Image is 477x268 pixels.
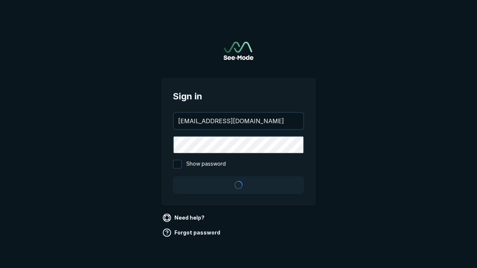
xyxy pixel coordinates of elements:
a: Go to sign in [224,42,253,60]
img: See-Mode Logo [224,42,253,60]
a: Need help? [161,212,208,224]
span: Show password [186,160,226,169]
span: Sign in [173,90,304,103]
a: Forgot password [161,227,223,239]
input: your@email.com [174,113,303,129]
